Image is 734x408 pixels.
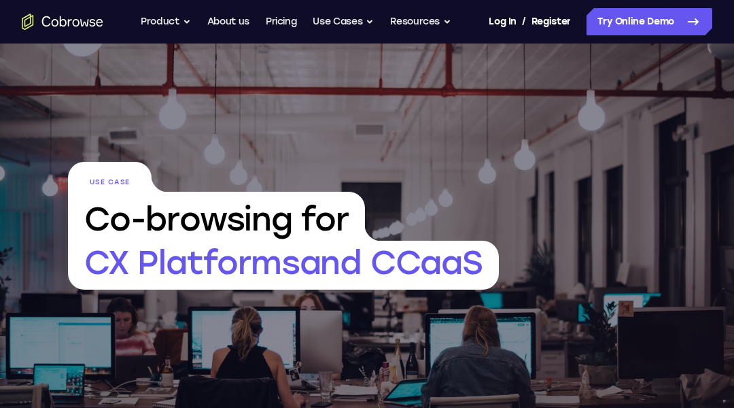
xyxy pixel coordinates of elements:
[531,8,571,35] a: Register
[68,241,499,290] span: CX Platforms
[390,8,451,35] button: Resources
[313,8,374,35] button: Use Cases
[141,8,191,35] button: Product
[68,162,152,192] span: Use Case
[300,243,483,282] span: and CCaaS
[207,8,249,35] a: About us
[68,192,365,241] span: Co-browsing for
[266,8,297,35] a: Pricing
[522,14,526,30] span: /
[587,8,712,35] a: Try Online Demo
[22,14,103,30] a: Go to the home page
[489,8,516,35] a: Log In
